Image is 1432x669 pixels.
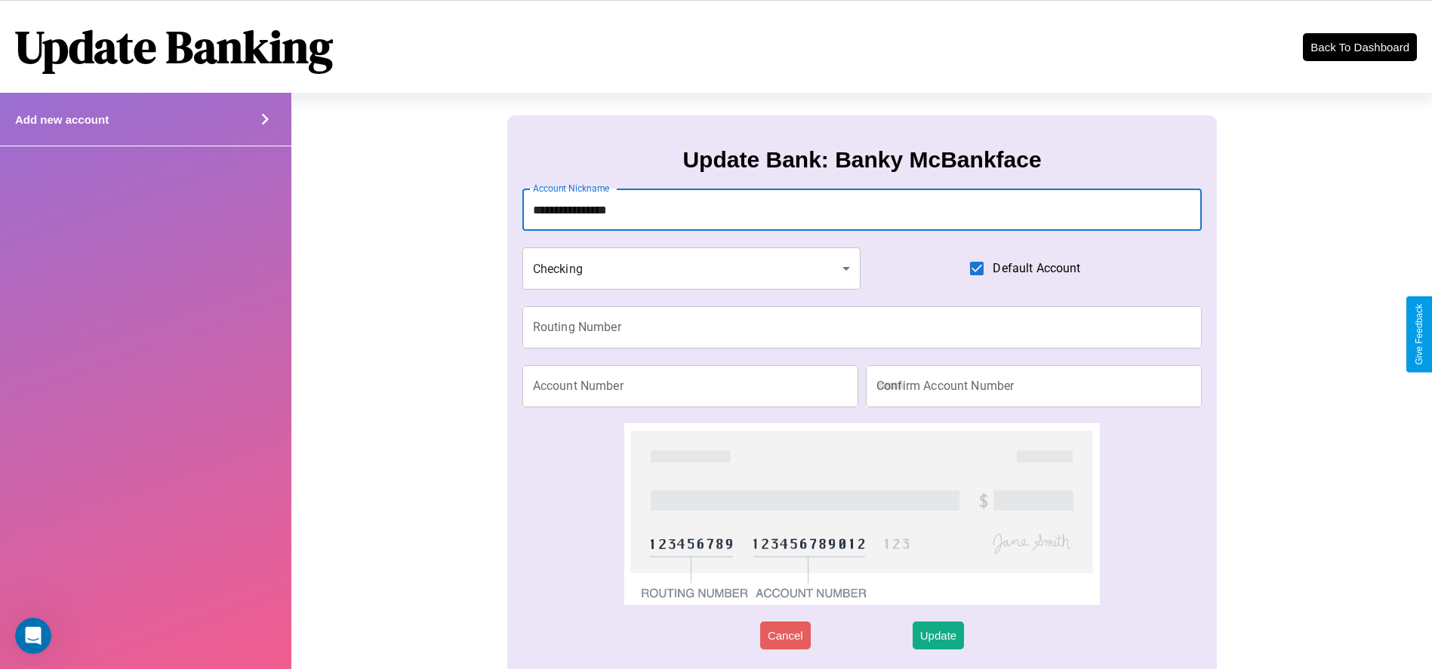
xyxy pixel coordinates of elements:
[760,621,811,649] button: Cancel
[1303,33,1417,61] button: Back To Dashboard
[1414,304,1424,365] div: Give Feedback
[15,113,109,126] h4: Add new account
[913,621,964,649] button: Update
[15,16,333,78] h1: Update Banking
[624,423,1101,605] img: check
[15,618,51,654] iframe: Intercom live chat
[682,147,1041,173] h3: Update Bank: Banky McBankface
[533,182,610,195] label: Account Nickname
[993,259,1080,278] span: Default Account
[522,247,861,290] div: Checking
